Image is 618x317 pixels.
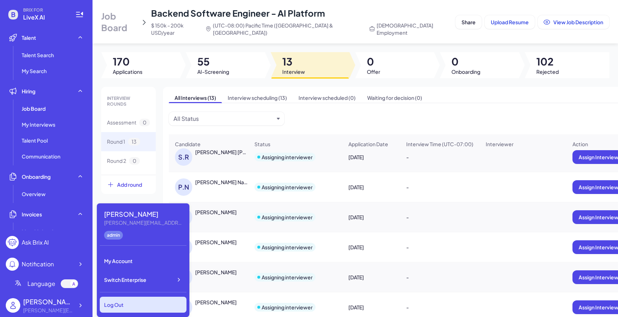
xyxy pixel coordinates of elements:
div: P.N [175,178,192,196]
div: Assigning interviewer [262,153,313,161]
span: All Interviews (13) [169,93,222,103]
span: Interview [282,68,305,75]
div: - [400,147,479,167]
span: Language [27,279,55,288]
span: BRIX FOR [23,7,66,13]
span: Onboarding [22,173,51,180]
div: Ask Brix AI [22,238,49,247]
div: Supriya Pillai [195,208,237,216]
span: 170 [113,55,142,68]
span: 13 [282,55,305,68]
div: Assigning interviewer [262,214,313,221]
span: 0 [129,157,140,165]
span: Onboarding [451,68,480,75]
div: [DATE] [343,177,400,197]
span: Interview Time (UTC-07:00) [406,140,473,148]
div: - [400,267,479,287]
span: Hiring [22,88,35,95]
button: Add round [101,175,156,194]
span: $ 150k - 200k USD/year [151,22,200,36]
span: Upload Resume [491,19,529,25]
div: Jiqi Yang [195,269,237,276]
span: Round 1 [107,138,125,145]
div: [DATE] [343,237,400,257]
div: Maggie [104,209,184,219]
button: All Status [173,114,274,123]
span: Overview [22,190,46,198]
span: Communication [22,153,60,160]
span: 0 [367,55,380,68]
span: LiveX AI [23,13,66,22]
span: Interviewer [486,140,514,148]
div: My Account [100,253,186,269]
div: S.R [175,148,192,166]
span: 102 [536,55,559,68]
span: My Interviews [22,121,55,128]
span: (UTC-08:00) Pacific Time ([GEOGRAPHIC_DATA] & [GEOGRAPHIC_DATA]) [213,22,363,36]
span: Offer [367,68,380,75]
span: 0 [451,55,480,68]
span: Round 2 [107,157,126,165]
img: user_logo.png [6,298,20,313]
span: 13 [128,138,140,145]
div: Assigning interviewer [262,183,313,191]
div: Assigning interviewer [262,244,313,251]
div: Assigning interviewer [262,274,313,281]
div: Assigning interviewer [262,304,313,311]
span: Monthly invoice [22,228,59,235]
div: INTERVIEW ROUNDS [101,90,156,113]
span: Application Date [348,140,388,148]
div: [DATE] [343,207,400,227]
div: - [400,177,479,197]
div: - [400,237,479,257]
span: Waiting for decision (0) [361,93,428,103]
div: Maggie [23,297,74,307]
div: Notification [22,260,54,269]
span: Action [572,140,588,148]
span: Talent [22,34,36,41]
div: Maggie@joinbrix.com [23,307,74,314]
span: Share [462,19,476,25]
span: Interview scheduling (13) [222,93,293,103]
span: Assessment [107,119,136,126]
div: Maggie@joinbrix.com [104,219,184,227]
span: Job Board [101,10,138,33]
button: Share [455,15,482,29]
div: LOKESH JAIN [195,299,237,306]
span: My Search [22,67,47,75]
div: admin [104,231,123,240]
div: Shreyas Ramkumar Karthik [195,148,249,156]
div: - [400,207,479,227]
span: Status [254,140,270,148]
span: 55 [197,55,229,68]
span: AI-Screening [197,68,229,75]
span: 0 [139,119,150,126]
span: Job Board [22,105,46,112]
span: Switch Enterprise [104,276,146,283]
span: [DEMOGRAPHIC_DATA] Employment [377,22,452,36]
span: Talent Search [22,51,54,59]
span: Interview scheduled (0) [293,93,361,103]
div: Prakhar Naval [195,178,249,186]
button: View Job Description [538,15,609,29]
span: Add round [117,181,142,188]
span: Applications [113,68,142,75]
span: Backend Software Engineer - AI Platform [151,8,325,18]
div: All Status [173,114,199,123]
div: [DATE] [343,147,400,167]
span: Rejected [536,68,559,75]
button: Upload Resume [485,15,535,29]
div: [DATE] [343,267,400,287]
span: View Job Description [553,19,603,25]
span: Invoices [22,211,42,218]
span: Talent Pool [22,137,48,144]
div: Log Out [100,297,186,313]
div: RAHUL DHIMAN [195,238,237,246]
span: Candidate [175,140,201,148]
